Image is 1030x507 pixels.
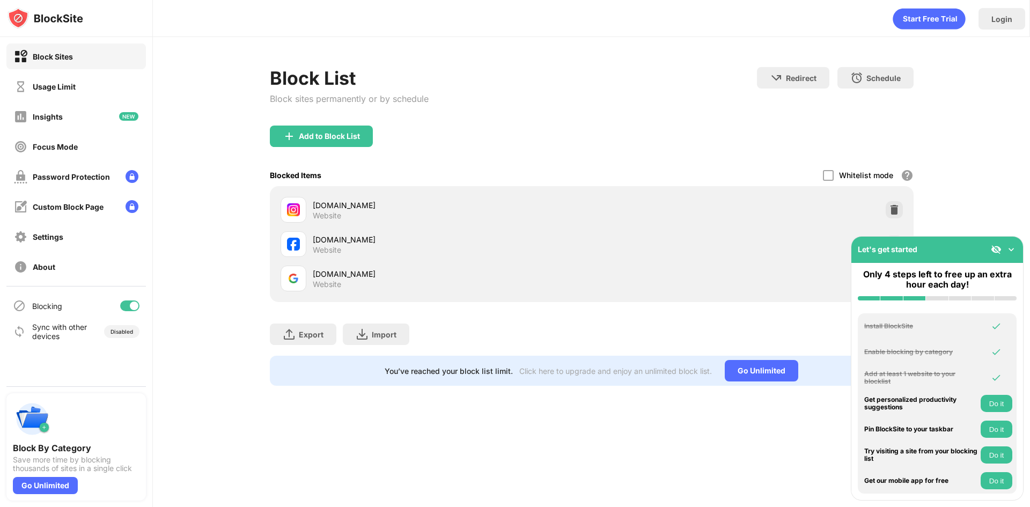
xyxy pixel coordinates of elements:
img: favicons [287,238,300,251]
div: Go Unlimited [13,477,78,494]
img: insights-off.svg [14,110,27,123]
img: omni-setup-toggle.svg [1006,244,1017,255]
img: omni-check.svg [991,347,1002,357]
div: Export [299,330,323,339]
div: [DOMAIN_NAME] [313,234,592,245]
div: Pin BlockSite to your taskbar [864,425,978,433]
div: [DOMAIN_NAME] [313,268,592,280]
div: Custom Block Page [33,202,104,211]
div: Usage Limit [33,82,76,91]
div: animation [893,8,966,30]
div: Enable blocking by category [864,348,978,356]
img: time-usage-off.svg [14,80,27,93]
div: Install BlockSite [864,322,978,330]
img: lock-menu.svg [126,170,138,183]
img: favicons [287,203,300,216]
div: Go Unlimited [725,360,798,381]
img: new-icon.svg [119,112,138,121]
div: Add to Block List [299,132,360,141]
img: sync-icon.svg [13,325,26,338]
img: lock-menu.svg [126,200,138,213]
div: Sync with other devices [32,322,87,341]
div: Disabled [111,328,133,335]
div: Save more time by blocking thousands of sites in a single click [13,455,139,473]
div: Import [372,330,396,339]
div: Password Protection [33,172,110,181]
img: blocking-icon.svg [13,299,26,312]
div: Blocking [32,302,62,311]
div: Get personalized productivity suggestions [864,396,978,412]
div: Insights [33,112,63,121]
div: Add at least 1 website to your blocklist [864,370,978,386]
img: settings-off.svg [14,230,27,244]
div: Try visiting a site from your blocking list [864,447,978,463]
div: Block Sites [33,52,73,61]
div: Settings [33,232,63,241]
div: Block By Category [13,443,139,453]
div: Blocked Items [270,171,321,180]
img: push-categories.svg [13,400,51,438]
div: Website [313,211,341,221]
img: password-protection-off.svg [14,170,27,183]
img: eye-not-visible.svg [991,244,1002,255]
div: Block sites permanently or by schedule [270,93,429,104]
img: favicons [287,272,300,285]
img: omni-check.svg [991,321,1002,332]
div: Block List [270,67,429,89]
img: customize-block-page-off.svg [14,200,27,214]
div: About [33,262,55,271]
div: [DOMAIN_NAME] [313,200,592,211]
img: about-off.svg [14,260,27,274]
div: Click here to upgrade and enjoy an unlimited block list. [519,366,712,376]
button: Do it [981,395,1012,412]
img: focus-off.svg [14,140,27,153]
div: Login [991,14,1012,24]
div: Redirect [786,74,816,83]
div: Schedule [866,74,901,83]
img: logo-blocksite.svg [8,8,83,29]
img: omni-check.svg [991,372,1002,383]
div: Whitelist mode [839,171,893,180]
button: Do it [981,446,1012,464]
div: Let's get started [858,245,917,254]
div: Get our mobile app for free [864,477,978,484]
div: Website [313,245,341,255]
div: You’ve reached your block list limit. [385,366,513,376]
div: Only 4 steps left to free up an extra hour each day! [858,269,1017,290]
div: Focus Mode [33,142,78,151]
button: Do it [981,421,1012,438]
button: Do it [981,472,1012,489]
div: Website [313,280,341,289]
img: block-on.svg [14,50,27,63]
